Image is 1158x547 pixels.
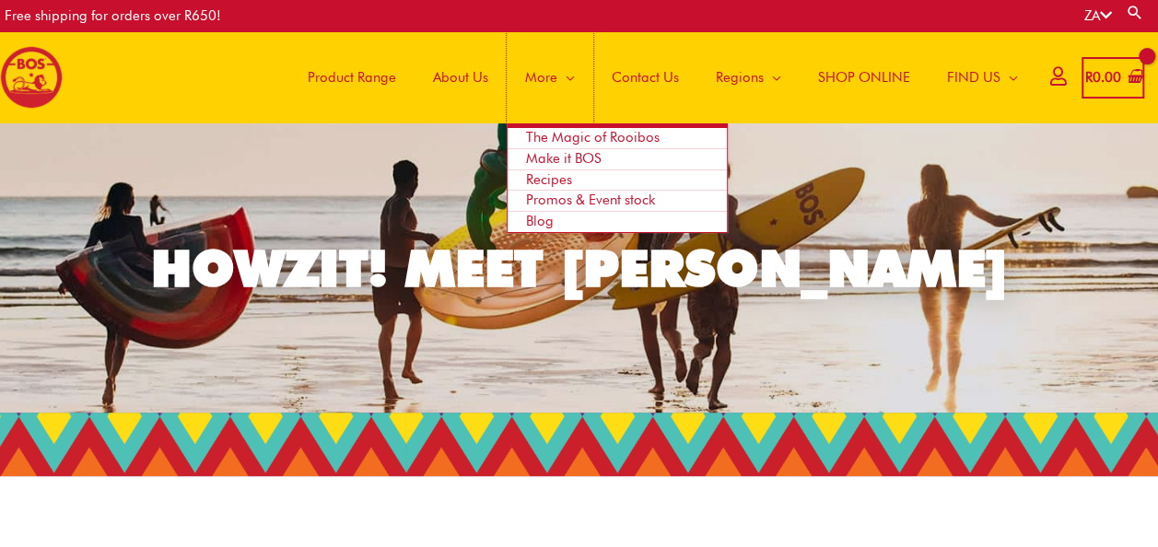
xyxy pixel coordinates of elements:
a: Make it BOS [508,149,727,170]
span: Regions [716,50,764,105]
bdi: 0.00 [1085,69,1121,86]
span: More [525,50,557,105]
span: Recipes [526,171,572,188]
a: More [507,31,593,123]
nav: Site Navigation [275,31,1036,123]
span: Blog [526,213,554,229]
span: Product Range [308,50,396,105]
a: Contact Us [593,31,697,123]
a: SHOP ONLINE [800,31,929,123]
span: Promos & Event stock [526,192,655,208]
a: View Shopping Cart, empty [1082,57,1144,99]
span: About Us [433,50,488,105]
a: Blog [508,212,727,232]
a: Recipes [508,170,727,192]
a: Regions [697,31,800,123]
span: Make it BOS [526,150,602,167]
div: HOWZIT! MEET [PERSON_NAME] [151,243,1008,294]
a: Promos & Event stock [508,191,727,212]
a: Product Range [289,31,415,123]
span: Contact Us [612,50,679,105]
span: SHOP ONLINE [818,50,910,105]
span: R [1085,69,1093,86]
a: About Us [415,31,507,123]
a: ZA [1084,7,1112,24]
a: Search button [1126,4,1144,21]
span: The Magic of Rooibos [526,129,660,145]
span: FIND US [947,50,1000,105]
a: The Magic of Rooibos [508,128,727,149]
